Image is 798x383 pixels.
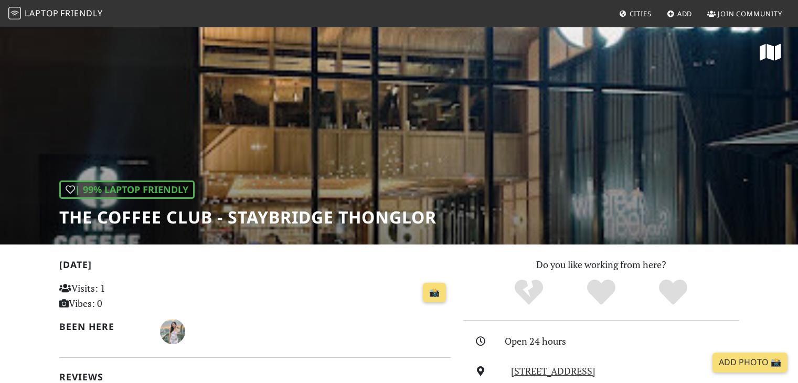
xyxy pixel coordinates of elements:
[663,4,697,23] a: Add
[615,4,656,23] a: Cities
[8,7,21,19] img: LaptopFriendly
[565,278,637,307] div: Yes
[637,278,709,307] div: Definitely!
[160,324,185,337] span: Chatchada Temsri
[59,180,195,199] div: | 99% Laptop Friendly
[8,5,103,23] a: LaptopFriendly LaptopFriendly
[511,365,595,377] a: [STREET_ADDRESS]
[59,281,182,311] p: Visits: 1 Vibes: 0
[59,321,148,332] h2: Been here
[677,9,693,18] span: Add
[59,371,451,382] h2: Reviews
[25,7,59,19] span: Laptop
[160,319,185,344] img: 6685-chatchada.jpg
[60,7,102,19] span: Friendly
[463,257,739,272] p: Do you like working from here?
[718,9,782,18] span: Join Community
[59,207,437,227] h1: THE COFFEE CLUB - Staybridge Thonglor
[703,4,786,23] a: Join Community
[712,353,788,373] a: Add Photo 📸
[505,334,745,349] div: Open 24 hours
[59,259,451,274] h2: [DATE]
[493,278,565,307] div: No
[423,283,446,303] a: 📸
[630,9,652,18] span: Cities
